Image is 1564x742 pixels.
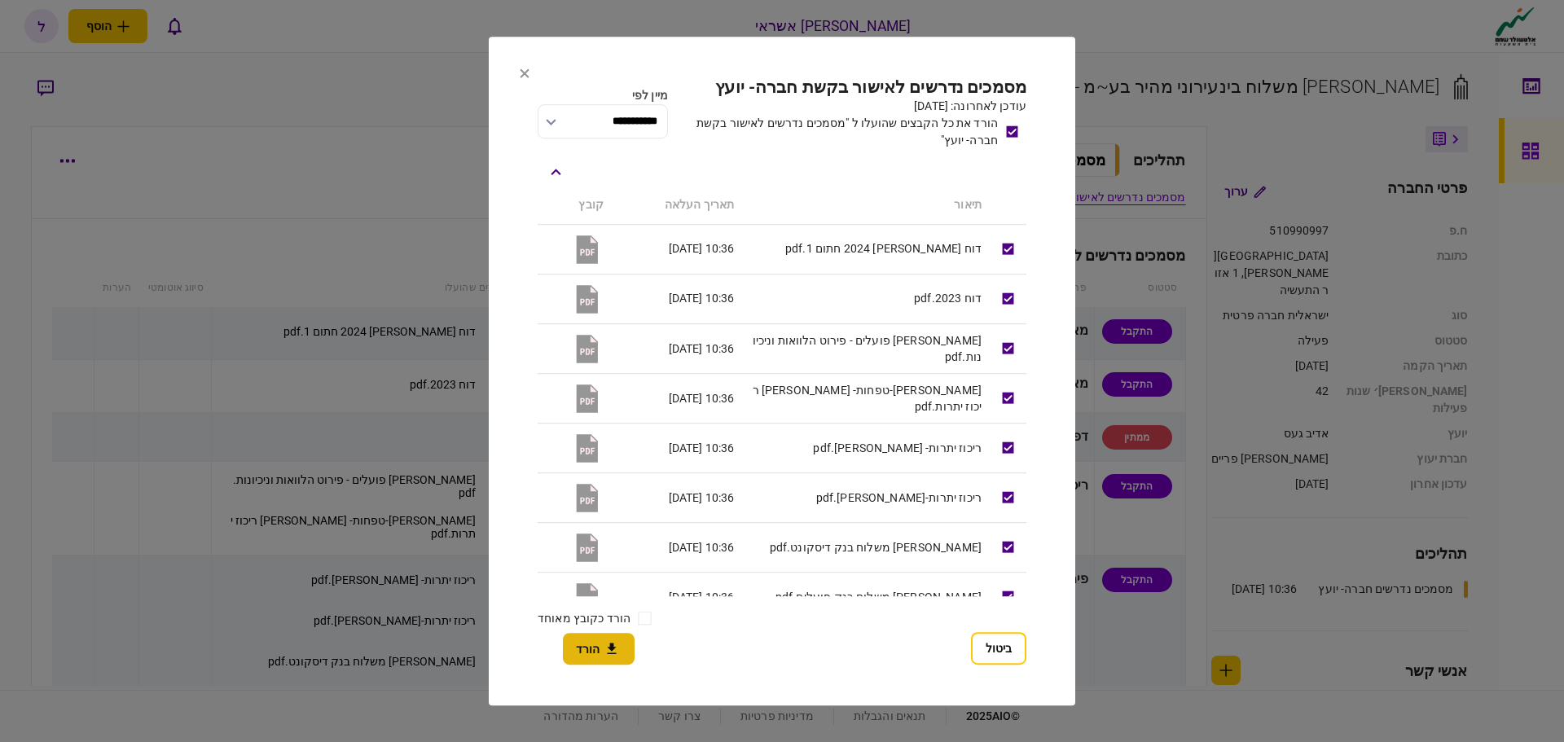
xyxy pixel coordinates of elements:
label: הורד כקובץ מאוחד [538,610,630,627]
td: 10:36 [DATE] [612,472,742,522]
h2: מסמכים נדרשים לאישור בקשת חברה- יועץ [676,77,1026,98]
td: ריכוז יתרות-[PERSON_NAME].pdf [742,472,990,522]
th: קובץ [538,187,612,225]
td: 10:36 [DATE] [612,373,742,423]
th: תאריך העלאה [612,187,742,225]
td: [PERSON_NAME]-טפחות- [PERSON_NAME] ריכוז יתרות.pdf [742,373,990,423]
td: 10:36 [DATE] [612,274,742,323]
button: הורד [563,633,635,665]
td: [PERSON_NAME] משלוח בנק פועלים.pdf [742,572,990,621]
td: 10:36 [DATE] [612,522,742,572]
td: 10:36 [DATE] [612,323,742,373]
div: הורד את כל הקבצים שהועלו ל "מסמכים נדרשים לאישור בקשת חברה- יועץ" [676,115,998,149]
td: [PERSON_NAME] משלוח בנק דיסקונט.pdf [742,522,990,572]
div: עודכן לאחרונה: [DATE] [676,98,1026,115]
div: מיין לפי [538,87,668,104]
td: 10:36 [DATE] [612,423,742,472]
td: 10:36 [DATE] [612,572,742,621]
td: [PERSON_NAME] פועלים - פירוט הלוואות וניכיונות.pdf [742,323,990,373]
td: דוח 2023.pdf [742,274,990,323]
button: ביטול [971,632,1026,665]
td: דוח [PERSON_NAME] 2024 חתום 1.pdf [742,224,990,274]
th: תיאור [742,187,990,225]
td: 10:36 [DATE] [612,224,742,274]
td: ריכוז יתרות- [PERSON_NAME].pdf [742,423,990,472]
